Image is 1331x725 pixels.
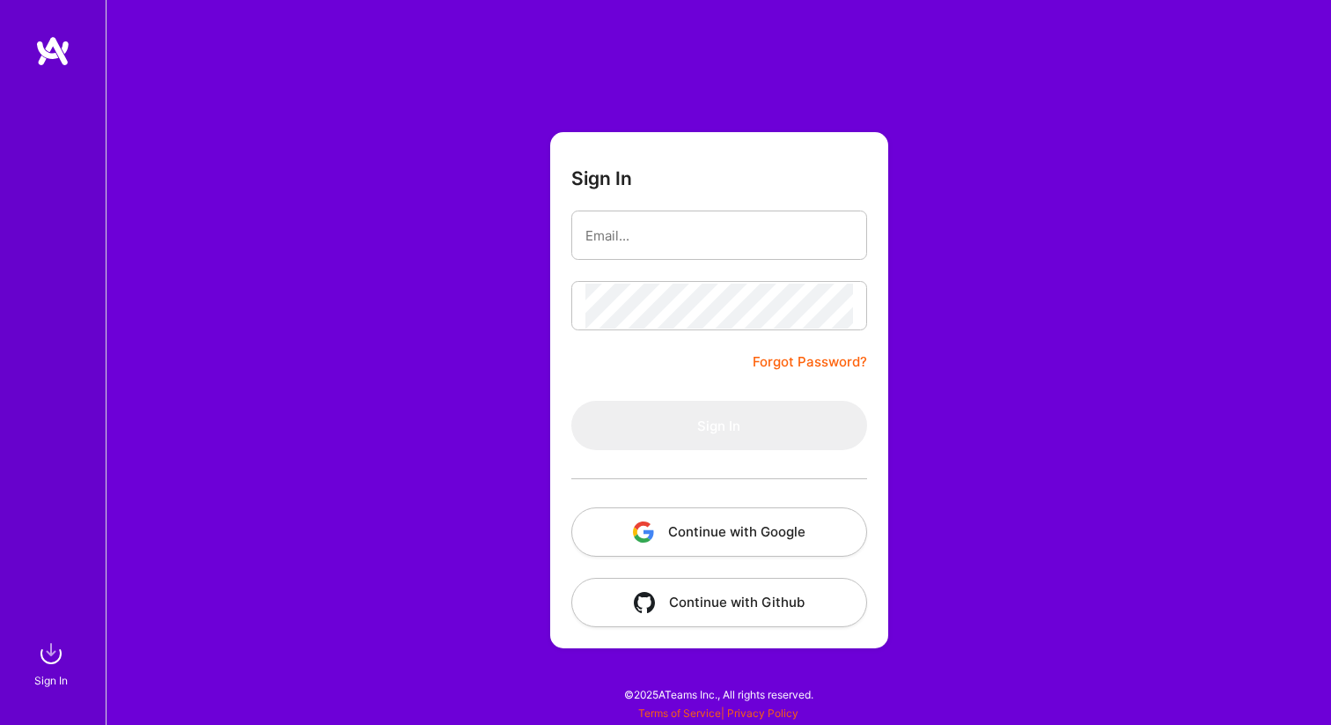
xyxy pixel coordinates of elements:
[638,707,721,720] a: Terms of Service
[634,592,655,613] img: icon
[34,671,68,690] div: Sign In
[33,636,69,671] img: sign in
[585,213,853,258] input: Email...
[638,707,798,720] span: |
[571,578,867,627] button: Continue with Github
[753,351,867,373] a: Forgot Password?
[571,401,867,450] button: Sign In
[727,707,798,720] a: Privacy Policy
[571,507,867,557] button: Continue with Google
[571,167,632,189] h3: Sign In
[35,35,70,67] img: logo
[633,522,654,543] img: icon
[106,672,1331,716] div: © 2025 ATeams Inc., All rights reserved.
[37,636,69,690] a: sign inSign In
